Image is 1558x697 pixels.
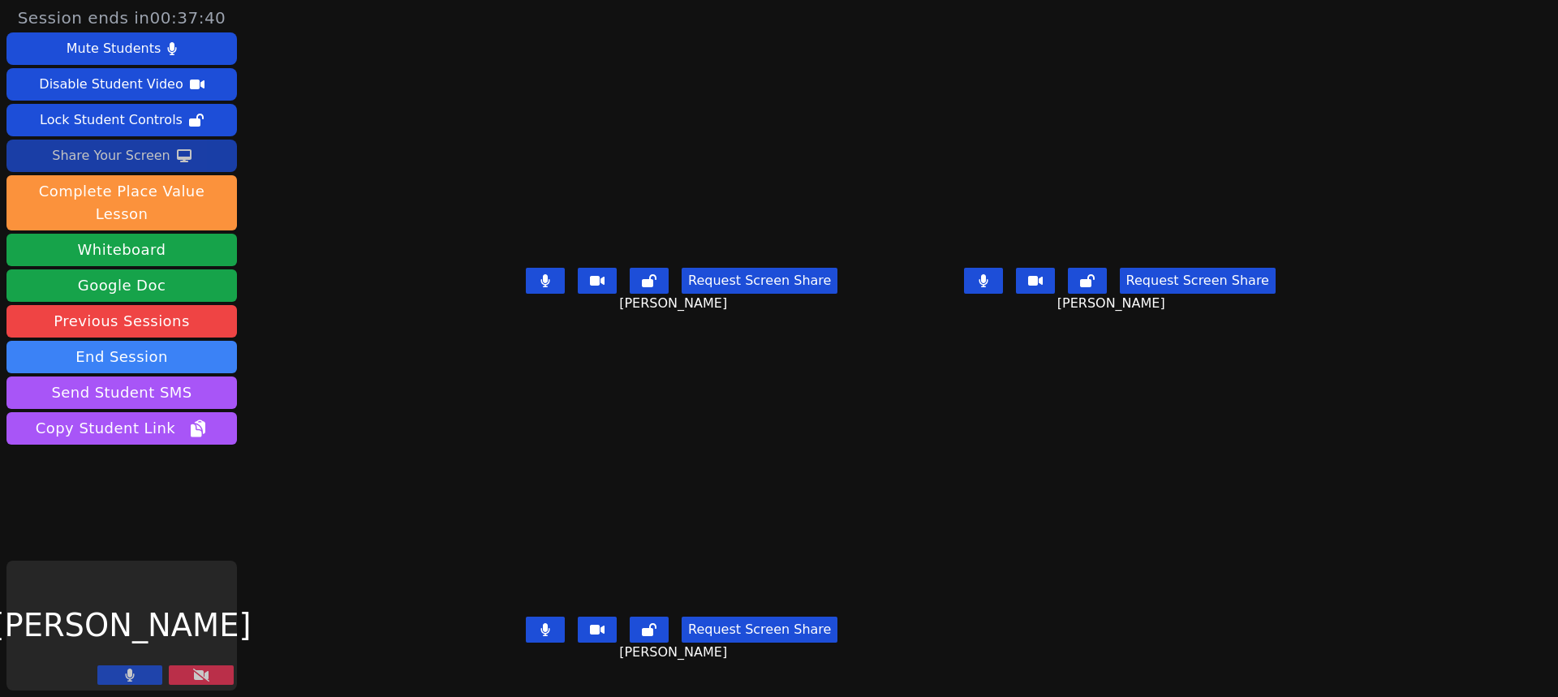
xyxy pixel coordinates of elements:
button: End Session [6,341,237,373]
button: Copy Student Link [6,412,237,445]
div: Lock Student Controls [40,107,183,133]
time: 00:37:40 [150,8,226,28]
div: Mute Students [67,36,161,62]
button: Disable Student Video [6,68,237,101]
div: [PERSON_NAME] [6,561,237,691]
button: Send Student SMS [6,376,237,409]
a: Previous Sessions [6,305,237,338]
div: Share Your Screen [52,143,170,169]
button: Share Your Screen [6,140,237,172]
div: Disable Student Video [39,71,183,97]
span: [PERSON_NAME] [619,643,731,662]
span: [PERSON_NAME] [1057,294,1169,313]
span: [PERSON_NAME] [619,294,731,313]
button: Lock Student Controls [6,104,237,136]
button: Request Screen Share [682,617,837,643]
span: Copy Student Link [36,417,208,440]
button: Request Screen Share [682,268,837,294]
a: Google Doc [6,269,237,302]
button: Mute Students [6,32,237,65]
button: Request Screen Share [1120,268,1276,294]
span: Session ends in [18,6,226,29]
button: Complete Place Value Lesson [6,175,237,230]
button: Whiteboard [6,234,237,266]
